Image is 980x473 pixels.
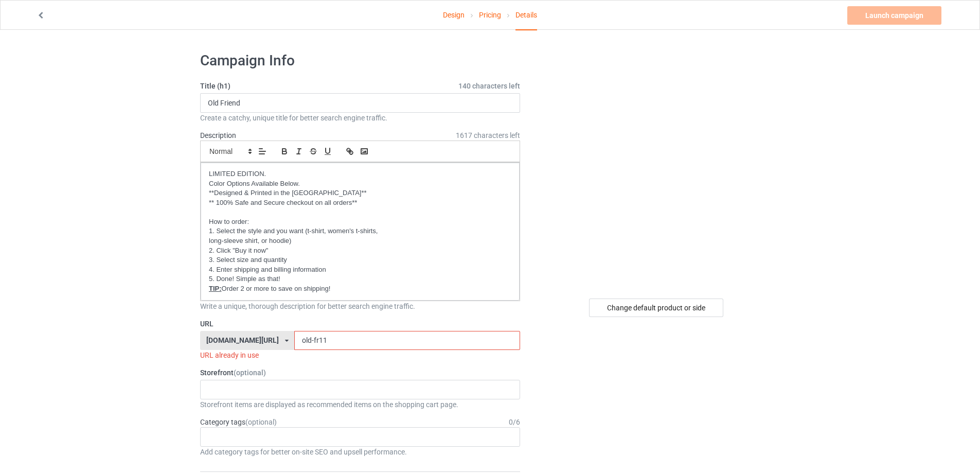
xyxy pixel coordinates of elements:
[200,350,520,360] div: URL already in use
[209,255,511,265] p: 3. Select size and quantity
[234,369,266,377] span: (optional)
[509,417,520,427] div: 0 / 6
[209,236,511,246] p: long-sleeve shirt, or hoodie)
[209,274,511,284] p: 5. Done! Simple as that!
[589,299,723,317] div: Change default product or side
[200,51,520,70] h1: Campaign Info
[200,417,277,427] label: Category tags
[200,113,520,123] div: Create a catchy, unique title for better search engine traffic.
[456,130,520,141] span: 1617 characters left
[200,301,520,311] div: Write a unique, thorough description for better search engine traffic.
[209,179,511,189] p: Color Options Available Below.
[515,1,537,30] div: Details
[200,81,520,91] label: Title (h1)
[200,447,520,457] div: Add category tags for better on-site SEO and upsell performance.
[209,198,511,208] p: ** 100% Safe and Secure checkout on all orders**
[209,285,222,292] u: TIP:
[200,399,520,410] div: Storefront items are displayed as recommended items on the shopping cart page.
[200,319,520,329] label: URL
[200,367,520,378] label: Storefront
[209,217,511,227] p: How to order:
[458,81,520,91] span: 140 characters left
[443,1,465,29] a: Design
[200,131,236,139] label: Description
[209,169,511,179] p: LIMITED EDITION.
[209,188,511,198] p: **Designed & Printed in the [GEOGRAPHIC_DATA]**
[479,1,501,29] a: Pricing
[245,418,277,426] span: (optional)
[209,246,511,256] p: 2. Click "Buy it now"
[206,337,279,344] div: [DOMAIN_NAME][URL]
[209,284,511,294] p: Order 2 or more to save on shipping!
[209,265,511,275] p: 4. Enter shipping and billing information
[209,226,511,236] p: 1. Select the style and you want (t-shirt, women's t-shirts,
